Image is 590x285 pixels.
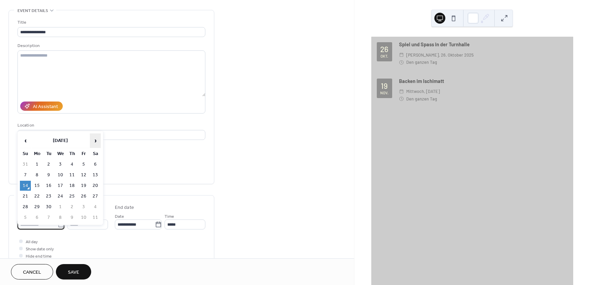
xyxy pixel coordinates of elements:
[20,102,63,111] button: AI Assistant
[32,159,43,169] td: 1
[406,88,440,95] span: Mittwoch, [DATE]
[23,269,41,276] span: Cancel
[20,134,31,147] span: ‹
[56,264,91,280] button: Save
[26,246,54,253] span: Show date only
[67,159,77,169] td: 4
[67,170,77,180] td: 11
[20,149,31,159] th: Su
[78,159,89,169] td: 5
[26,253,52,260] span: Hide end time
[399,88,404,95] div: ​
[43,170,54,180] td: 9
[115,213,124,220] span: Date
[78,170,89,180] td: 12
[32,149,43,159] th: Mo
[55,170,66,180] td: 10
[32,181,43,191] td: 15
[78,191,89,201] td: 26
[90,159,101,169] td: 6
[17,19,204,26] div: Title
[32,191,43,201] td: 22
[67,149,77,159] th: Th
[32,170,43,180] td: 8
[165,213,174,220] span: Time
[399,95,404,103] div: ​
[32,133,89,148] th: [DATE]
[399,78,568,85] div: Backen im Ischimatt
[406,59,437,66] span: Den ganzen Tag
[55,149,66,159] th: We
[399,41,568,48] div: Spiel und Spass in der Turnhalle
[90,181,101,191] td: 20
[381,82,388,90] div: 19
[32,213,43,223] td: 6
[67,213,77,223] td: 9
[20,159,31,169] td: 31
[43,149,54,159] th: Tu
[17,122,204,129] div: Location
[17,7,48,14] span: Event details
[20,181,31,191] td: 14
[381,54,388,58] div: Okt.
[380,45,388,53] div: 26
[78,202,89,212] td: 3
[17,42,204,49] div: Description
[55,191,66,201] td: 24
[90,170,101,180] td: 13
[90,213,101,223] td: 11
[90,149,101,159] th: Sa
[55,213,66,223] td: 8
[90,202,101,212] td: 4
[90,134,100,147] span: ›
[399,51,404,59] div: ​
[399,59,404,66] div: ​
[43,213,54,223] td: 7
[43,159,54,169] td: 2
[11,264,53,280] button: Cancel
[115,204,134,211] div: End date
[33,103,58,110] div: AI Assistant
[67,202,77,212] td: 2
[406,51,474,59] span: [PERSON_NAME], 26. Oktober 2025
[67,191,77,201] td: 25
[20,213,31,223] td: 5
[20,202,31,212] td: 28
[20,191,31,201] td: 21
[55,159,66,169] td: 3
[55,181,66,191] td: 17
[406,95,437,103] span: Den ganzen Tag
[55,202,66,212] td: 1
[20,170,31,180] td: 7
[43,191,54,201] td: 23
[90,191,101,201] td: 27
[78,149,89,159] th: Fr
[43,181,54,191] td: 16
[78,213,89,223] td: 10
[43,202,54,212] td: 30
[67,181,77,191] td: 18
[380,91,388,95] div: Nov.
[26,238,38,246] span: All day
[68,269,79,276] span: Save
[32,202,43,212] td: 29
[78,181,89,191] td: 19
